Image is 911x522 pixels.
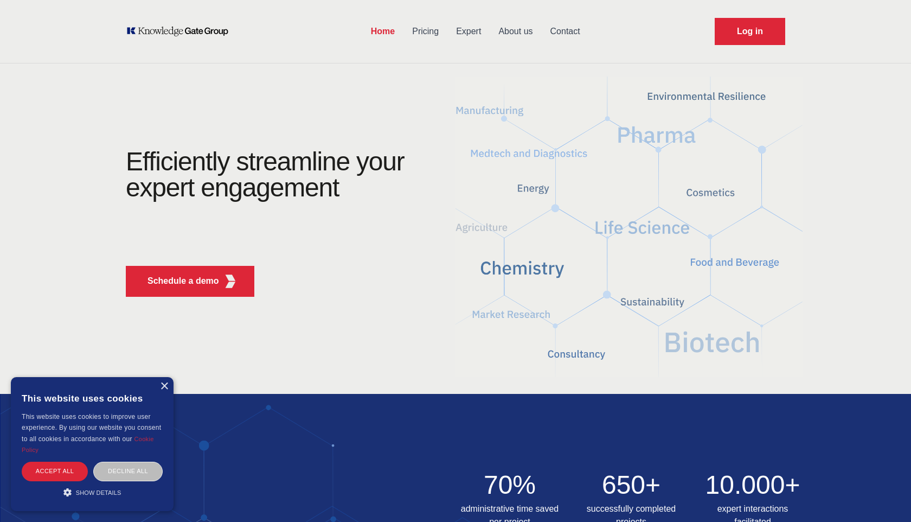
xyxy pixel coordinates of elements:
[715,18,785,45] a: Request Demo
[126,26,236,37] a: KOL Knowledge Platform: Talk to Key External Experts (KEE)
[22,487,163,498] div: Show details
[22,385,163,411] div: This website uses cookies
[22,462,88,481] div: Accept all
[577,472,685,498] h2: 650+
[490,17,541,46] a: About us
[126,266,254,297] button: Schedule a demoKGG Fifth Element RED
[147,275,219,288] p: Schedule a demo
[22,413,161,443] span: This website uses cookies to improve user experience. By using our website you consent to all coo...
[362,17,403,46] a: Home
[160,383,168,391] div: Close
[126,147,405,202] h1: Efficiently streamline your expert engagement
[698,472,807,498] h2: 10.000+
[455,472,564,498] h2: 70%
[223,275,237,288] img: KGG Fifth Element RED
[22,436,154,453] a: Cookie Policy
[403,17,447,46] a: Pricing
[447,17,490,46] a: Expert
[455,71,803,383] img: KGG Fifth Element RED
[93,462,163,481] div: Decline all
[76,489,121,496] span: Show details
[542,17,589,46] a: Contact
